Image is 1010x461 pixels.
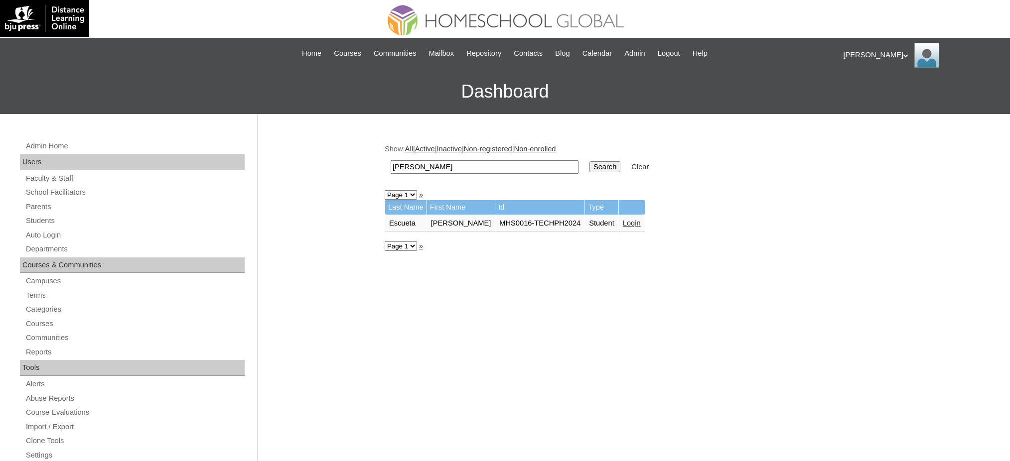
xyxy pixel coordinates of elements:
[25,215,245,227] a: Students
[25,229,245,241] a: Auto Login
[20,154,245,170] div: Users
[20,257,245,273] div: Courses & Communities
[374,48,417,59] span: Communities
[653,48,685,59] a: Logout
[25,406,245,419] a: Course Evaluations
[509,48,548,59] a: Contacts
[419,242,423,250] a: »
[25,303,245,316] a: Categories
[844,43,1001,68] div: [PERSON_NAME]
[555,48,570,59] span: Blog
[25,378,245,390] a: Alerts
[5,5,84,32] img: logo-white.png
[25,435,245,447] a: Clone Tools
[585,215,618,232] td: Student
[619,48,650,59] a: Admin
[688,48,713,59] a: Help
[514,48,543,59] span: Contacts
[429,48,454,59] span: Mailbox
[5,69,1005,114] h3: Dashboard
[585,200,618,215] td: Type
[385,144,878,179] div: Show: | | | |
[20,360,245,376] div: Tools
[914,43,939,68] img: Ariane Ebuen
[25,186,245,199] a: School Facilitators
[329,48,366,59] a: Courses
[25,172,245,185] a: Faculty & Staff
[624,48,645,59] span: Admin
[419,191,423,199] a: »
[25,392,245,405] a: Abuse Reports
[427,215,495,232] td: [PERSON_NAME]
[302,48,321,59] span: Home
[631,163,649,171] a: Clear
[25,140,245,152] a: Admin Home
[25,275,245,287] a: Campuses
[461,48,506,59] a: Repository
[25,201,245,213] a: Parents
[25,346,245,358] a: Reports
[550,48,575,59] a: Blog
[369,48,422,59] a: Communities
[385,215,427,232] td: Escueta
[334,48,361,59] span: Courses
[514,145,556,153] a: Non-enrolled
[297,48,326,59] a: Home
[25,289,245,302] a: Terms
[495,215,584,232] td: MHS0016-TECHPH2024
[582,48,612,59] span: Calendar
[424,48,459,59] a: Mailbox
[623,219,641,227] a: Login
[25,332,245,344] a: Communities
[25,243,245,255] a: Departments
[405,145,413,153] a: All
[436,145,462,153] a: Inactive
[658,48,680,59] span: Logout
[464,145,512,153] a: Non-registered
[25,421,245,433] a: Import / Export
[693,48,708,59] span: Help
[495,200,584,215] td: Id
[25,318,245,330] a: Courses
[577,48,617,59] a: Calendar
[466,48,501,59] span: Repository
[589,161,620,172] input: Search
[385,200,427,215] td: Last Name
[427,200,495,215] td: First Name
[415,145,435,153] a: Active
[391,160,578,174] input: Search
